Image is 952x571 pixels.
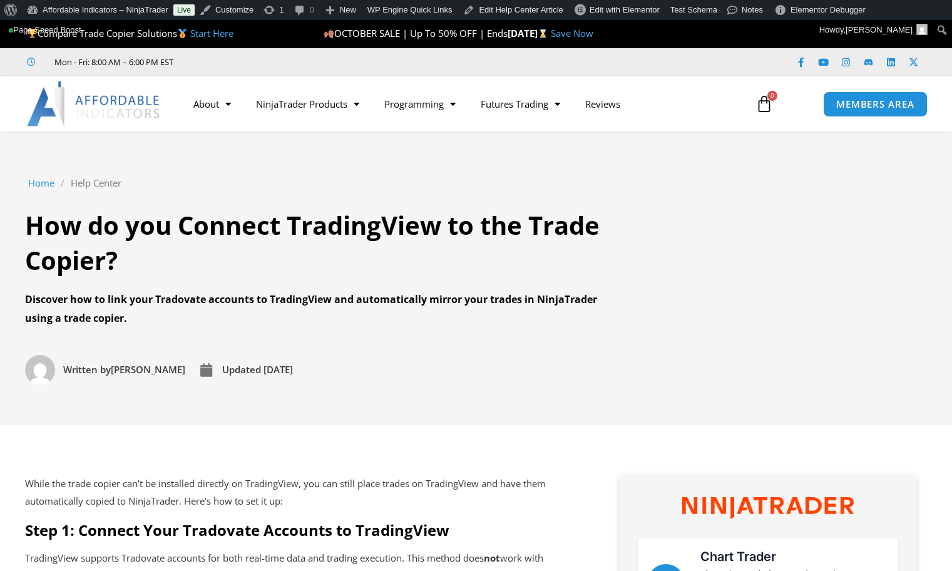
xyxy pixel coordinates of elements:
img: Picture of David Koehler [25,355,55,385]
a: NinjaTrader Products [243,90,372,118]
a: Start Here [190,27,233,39]
strong: not [484,552,500,564]
a: Howdy, [815,20,933,40]
span: Written by [63,363,111,376]
a: Help Center [71,175,121,192]
a: Save Now [551,27,593,39]
a: MEMBERS AREA [823,91,928,117]
strong: [DATE] [508,27,551,39]
span: OCTOBER SALE | Up To 50% OFF | Ends [324,27,508,39]
strong: Step 1: Connect Your Tradovate Accounts to TradingView [25,520,449,540]
div: Discover how to link your Tradovate accounts to TradingView and automatically mirror your trades ... [25,291,601,327]
span: [PERSON_NAME] [846,25,913,34]
nav: Menu [181,90,743,118]
img: LogoAI | Affordable Indicators – NinjaTrader [27,81,161,126]
a: 0 [737,86,792,122]
span: 0 [767,91,777,101]
img: NinjaTrader Wordmark color RGB | Affordable Indicators – NinjaTrader [682,497,854,519]
a: Reviews [573,90,633,118]
a: Home [28,175,54,192]
a: Chart Trader [700,549,776,564]
h1: How do you Connect TradingView to the Trade Copier? [25,208,601,278]
span: [PERSON_NAME] [60,361,185,379]
img: ⌛ [538,29,548,38]
span: MEMBERS AREA [836,100,914,109]
a: Programming [372,90,468,118]
iframe: Customer reviews powered by Trustpilot [191,56,379,68]
time: [DATE] [264,363,293,376]
span: Mon - Fri: 8:00 AM – 6:00 PM EST [51,54,173,69]
img: 🥇 [178,29,187,38]
span: Updated [222,363,261,376]
a: About [181,90,243,118]
span: Compare Trade Copier Solutions [27,27,233,39]
p: While the trade copier can’t be installed directly on TradingView, you can still place trades on ... [25,475,575,510]
a: Futures Trading [468,90,573,118]
a: Live [173,4,195,16]
span: / [61,175,64,192]
img: 🍂 [324,29,334,38]
span: Edit with Elementor [590,5,660,14]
